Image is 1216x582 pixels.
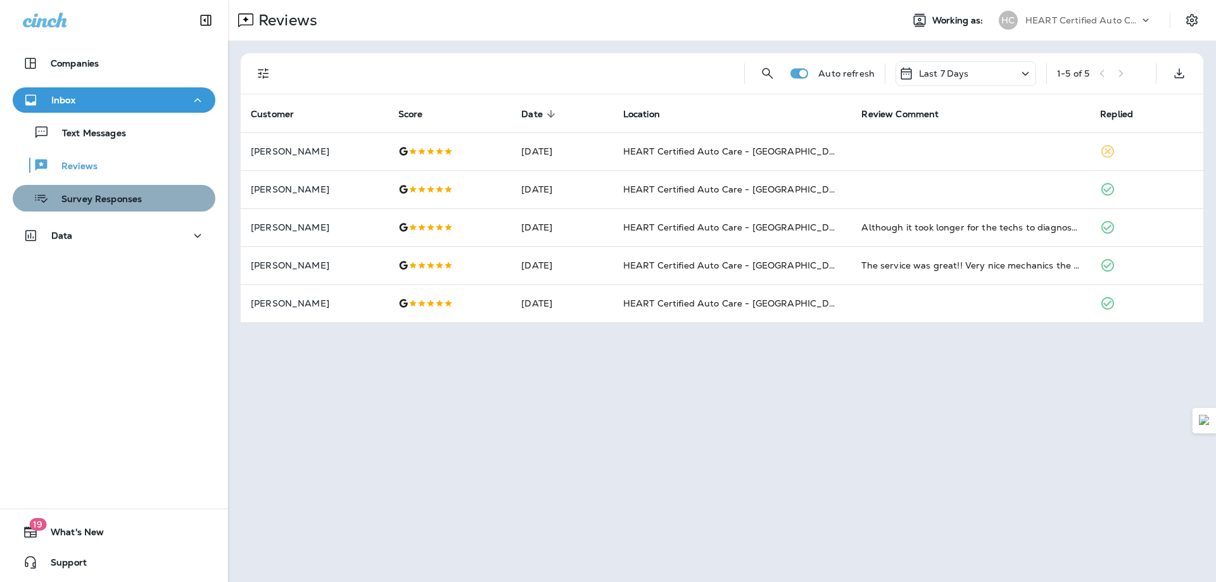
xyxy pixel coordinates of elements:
p: Companies [51,58,99,68]
p: Reviews [253,11,317,30]
span: Score [398,108,440,120]
div: 1 - 5 of 5 [1057,68,1089,79]
span: Support [38,557,87,573]
span: Score [398,109,423,120]
button: Support [13,550,215,575]
button: Survey Responses [13,185,215,212]
span: HEART Certified Auto Care - [GEOGRAPHIC_DATA] [623,222,851,233]
span: Location [623,109,660,120]
span: HEART Certified Auto Care - [GEOGRAPHIC_DATA] [623,260,851,271]
p: [PERSON_NAME] [251,184,378,194]
span: Customer [251,108,310,120]
img: Detect Auto [1199,415,1210,426]
button: Export as CSV [1167,61,1192,86]
span: Replied [1100,108,1149,120]
span: Date [521,109,543,120]
button: Filters [251,61,276,86]
span: Replied [1100,109,1133,120]
div: The service was great!! Very nice mechanics the work was done in a timely manner. I will be back ... [861,259,1080,272]
button: Collapse Sidebar [188,8,224,33]
p: HEART Certified Auto Care [1025,15,1139,25]
span: Date [521,108,559,120]
span: Working as: [932,15,986,26]
button: Settings [1181,9,1203,32]
button: Text Messages [13,119,215,146]
button: Search Reviews [755,61,780,86]
span: Review Comment [861,109,939,120]
button: Reviews [13,152,215,179]
td: [DATE] [511,246,612,284]
div: Although it took longer for the techs to diagnose the problem, the repair work fixed the problem.... [861,221,1080,234]
p: [PERSON_NAME] [251,222,378,232]
span: HEART Certified Auto Care - [GEOGRAPHIC_DATA] [623,146,851,157]
p: Auto refresh [818,68,875,79]
p: Survey Responses [49,194,142,206]
span: What's New [38,527,104,542]
span: Customer [251,109,294,120]
button: Companies [13,51,215,76]
p: Inbox [51,95,75,105]
button: 19What's New [13,519,215,545]
span: HEART Certified Auto Care - [GEOGRAPHIC_DATA] [623,298,851,309]
span: 19 [29,518,46,531]
p: [PERSON_NAME] [251,146,378,156]
p: Text Messages [49,128,126,140]
span: Review Comment [861,108,955,120]
p: [PERSON_NAME] [251,298,378,308]
p: Last 7 Days [919,68,969,79]
td: [DATE] [511,132,612,170]
p: [PERSON_NAME] [251,260,378,270]
button: Data [13,223,215,248]
div: HC [999,11,1018,30]
p: Reviews [49,161,98,173]
td: [DATE] [511,208,612,246]
span: HEART Certified Auto Care - [GEOGRAPHIC_DATA] [623,184,851,195]
td: [DATE] [511,170,612,208]
button: Inbox [13,87,215,113]
span: Location [623,108,676,120]
td: [DATE] [511,284,612,322]
p: Data [51,231,73,241]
